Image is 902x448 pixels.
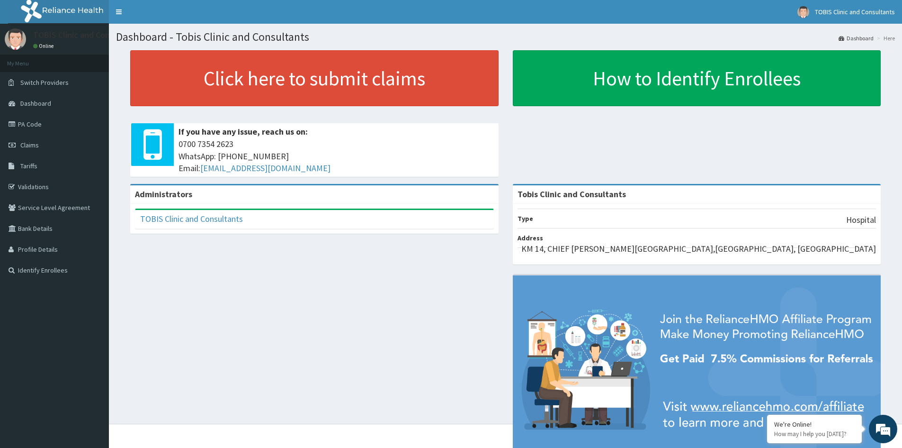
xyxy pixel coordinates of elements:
p: TOBIS Clinic and Consultants [33,31,141,39]
span: 0700 7354 2623 WhatsApp: [PHONE_NUMBER] Email: [179,138,494,174]
strong: Tobis Clinic and Consultants [518,189,626,200]
a: Online [33,43,56,49]
a: How to Identify Enrollees [513,50,881,106]
li: Here [875,34,895,42]
p: KM 14, CHIEF [PERSON_NAME][GEOGRAPHIC_DATA],[GEOGRAPHIC_DATA], [GEOGRAPHIC_DATA] [521,243,876,255]
span: Claims [20,141,39,149]
img: User Image [797,6,809,18]
b: Administrators [135,189,192,200]
span: TOBIS Clinic and Consultants [815,8,895,16]
b: Type [518,214,533,223]
a: Dashboard [839,34,874,42]
h1: Dashboard - Tobis Clinic and Consultants [116,31,895,43]
span: Switch Providers [20,78,69,87]
img: User Image [5,28,26,50]
span: Dashboard [20,99,51,108]
b: Address [518,234,543,242]
a: Click here to submit claims [130,50,499,106]
p: Hospital [846,214,876,226]
div: We're Online! [774,420,855,429]
p: How may I help you today? [774,430,855,438]
span: Tariffs [20,162,37,170]
a: [EMAIL_ADDRESS][DOMAIN_NAME] [200,163,330,174]
b: If you have any issue, reach us on: [179,126,308,137]
a: TOBIS Clinic and Consultants [140,213,243,224]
